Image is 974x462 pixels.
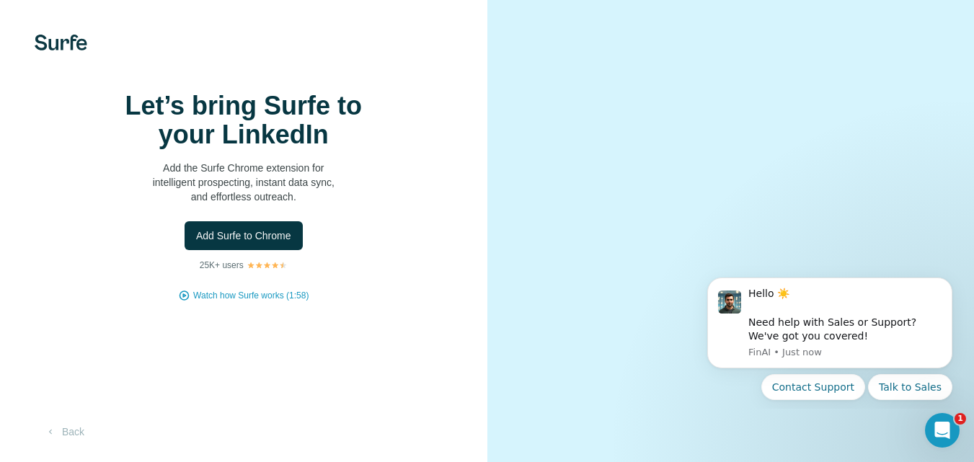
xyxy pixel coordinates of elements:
button: Add Surfe to Chrome [185,221,303,250]
h1: Let’s bring Surfe to your LinkedIn [99,92,388,149]
iframe: Intercom notifications message [686,265,974,409]
p: 25K+ users [200,259,244,272]
p: Add the Surfe Chrome extension for intelligent prospecting, instant data sync, and effortless out... [99,161,388,204]
button: Watch how Surfe works (1:58) [193,289,309,302]
img: Rating Stars [247,261,288,270]
button: Back [35,419,94,445]
img: Surfe's logo [35,35,87,50]
span: 1 [955,413,966,425]
iframe: Intercom live chat [925,413,960,448]
span: Add Surfe to Chrome [196,228,291,243]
